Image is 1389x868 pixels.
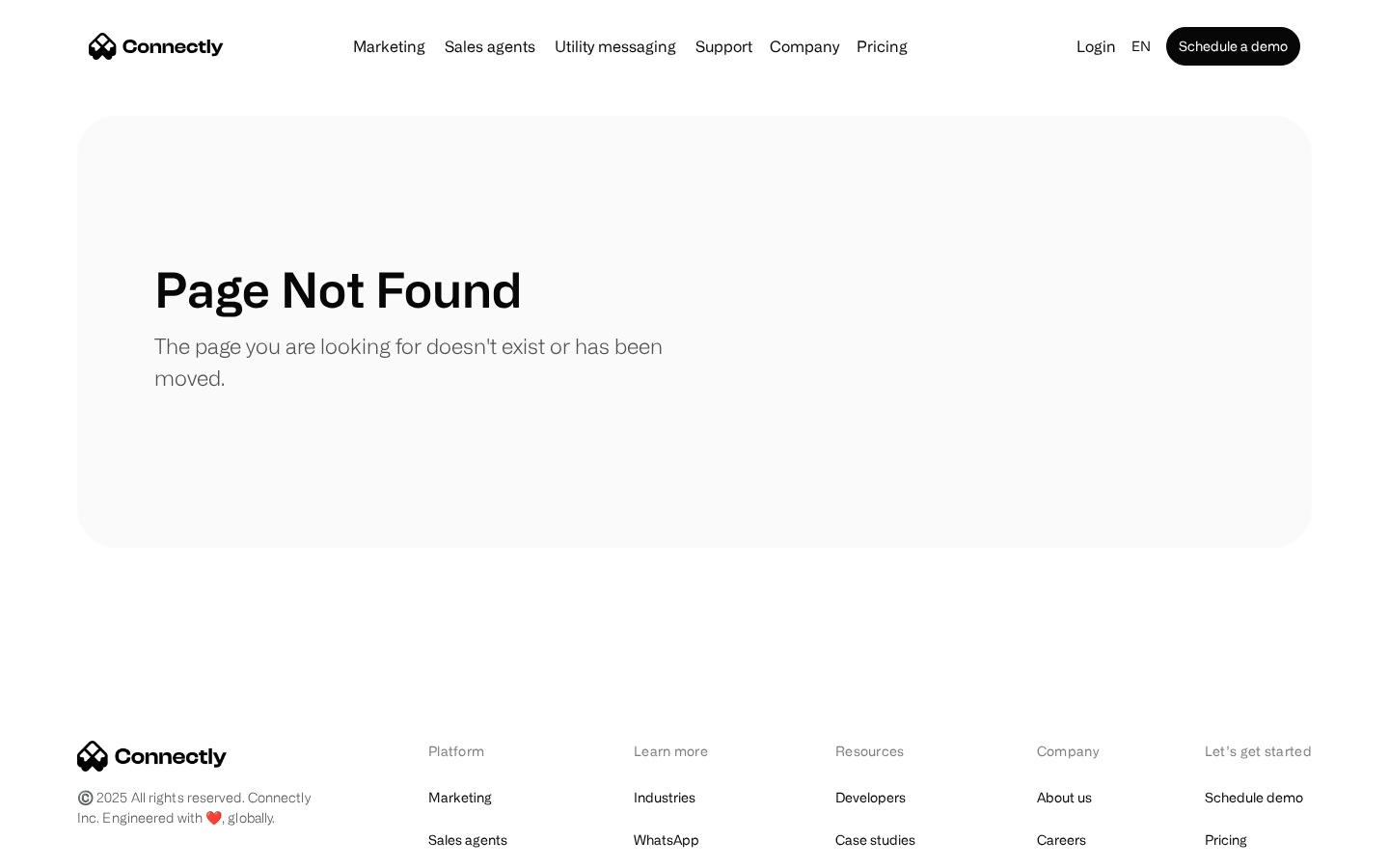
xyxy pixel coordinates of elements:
[1166,27,1300,66] a: Schedule a demo
[849,39,915,54] a: Pricing
[1037,741,1104,761] div: Company
[1205,827,1247,854] a: Pricing
[428,827,507,854] a: Sales agents
[1069,33,1124,60] a: Login
[835,784,906,811] a: Developers
[39,834,116,861] ul: Language list
[634,784,695,811] a: Industries
[154,260,522,318] h1: Page Not Found
[1205,741,1312,761] div: Let’s get started
[835,827,915,854] a: Case studies
[428,784,492,811] a: Marketing
[688,39,760,54] a: Support
[634,741,735,761] div: Learn more
[1205,784,1303,811] a: Schedule demo
[19,832,116,861] aside: Language selected: English
[345,39,433,54] a: Marketing
[835,741,937,761] div: Resources
[154,330,694,393] p: The page you are looking for doesn't exist or has been moved.
[634,827,699,854] a: WhatsApp
[1037,784,1092,811] a: About us
[770,33,839,60] div: Company
[437,39,543,54] a: Sales agents
[1131,33,1151,60] div: en
[547,39,684,54] a: Utility messaging
[428,741,533,761] div: Platform
[1037,827,1086,854] a: Careers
